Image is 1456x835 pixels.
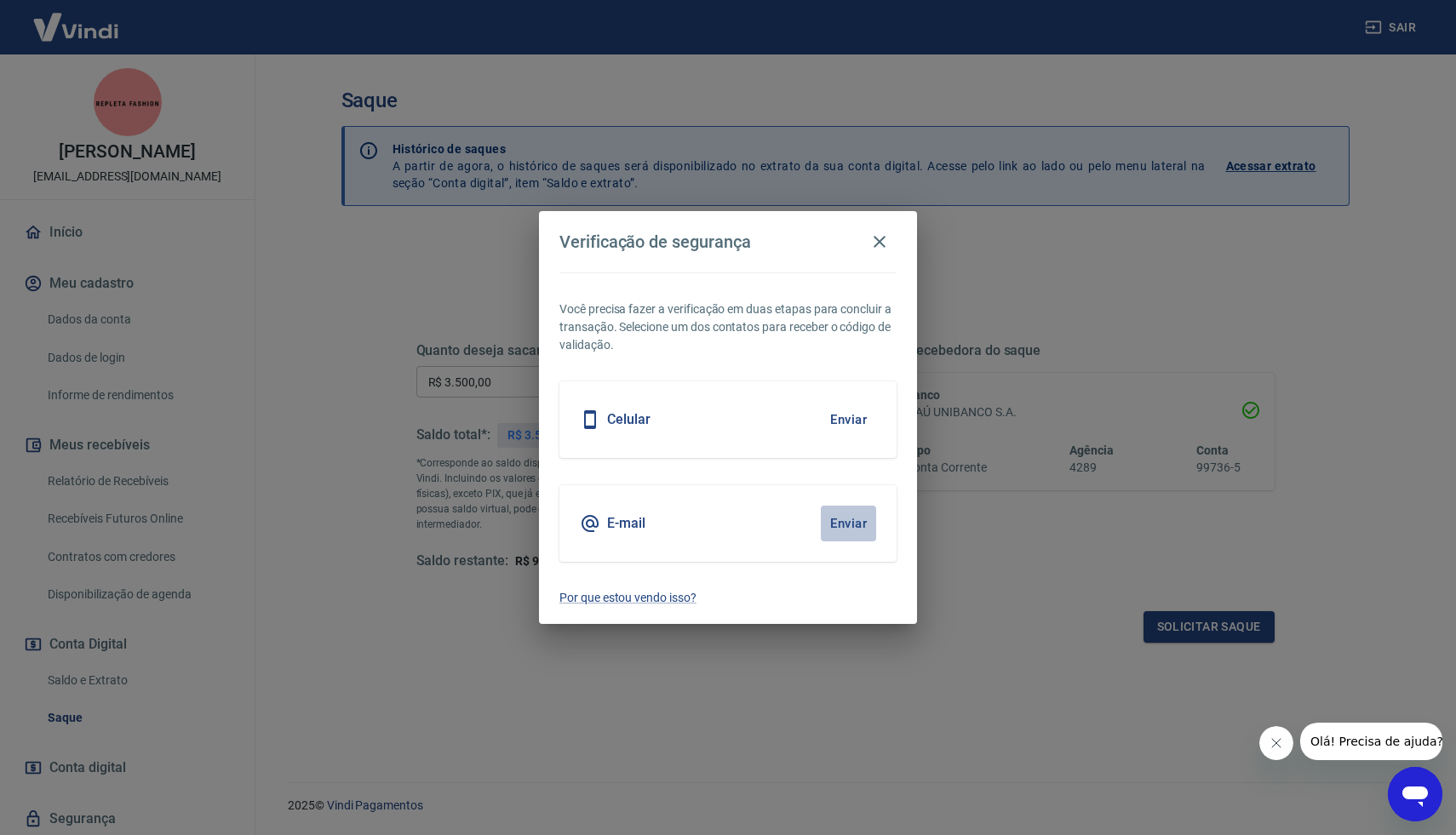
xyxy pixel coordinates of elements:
[607,515,645,532] h5: E-mail
[1300,723,1442,760] iframe: Mensagem da empresa
[10,12,143,26] span: Olá! Precisa de ajuda?
[821,506,876,541] button: Enviar
[559,589,897,607] a: Por que estou vendo isso?
[607,411,651,428] h5: Celular
[1388,767,1442,821] iframe: Botão para abrir a janela de mensagens
[559,232,751,252] h4: Verificação de segurança
[821,402,876,438] button: Enviar
[1259,726,1293,760] iframe: Fechar mensagem
[559,300,897,354] p: Você precisa fazer a verificação em duas etapas para concluir a transação. Selecione um dos conta...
